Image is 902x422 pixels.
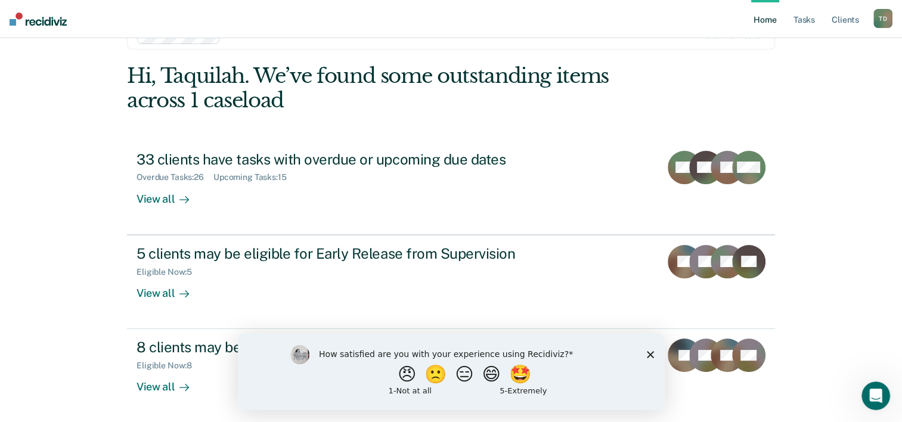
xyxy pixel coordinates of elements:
div: Hi, Taquilah. We’ve found some outstanding items across 1 caseload [127,64,645,113]
div: Eligible Now : 5 [137,267,202,277]
iframe: Intercom live chat [861,381,890,410]
div: Eligible Now : 8 [137,361,202,371]
div: Upcoming Tasks : 15 [213,172,296,182]
a: 5 clients may be eligible for Early Release from SupervisionEligible Now:5View all [127,235,775,329]
div: 5 clients may be eligible for Early Release from Supervision [137,245,555,262]
div: Overdue Tasks : 26 [137,172,213,182]
div: View all [137,277,203,300]
div: View all [137,371,203,394]
div: T D [873,9,892,28]
iframe: Survey by Kim from Recidiviz [238,333,665,410]
img: Recidiviz [10,13,67,26]
a: 33 clients have tasks with overdue or upcoming due datesOverdue Tasks:26Upcoming Tasks:15View all [127,141,775,235]
div: 8 clients may be eligible for Annual Report Status [137,339,555,356]
div: View all [137,182,203,206]
div: 33 clients have tasks with overdue or upcoming due dates [137,151,555,168]
button: TD [873,9,892,28]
